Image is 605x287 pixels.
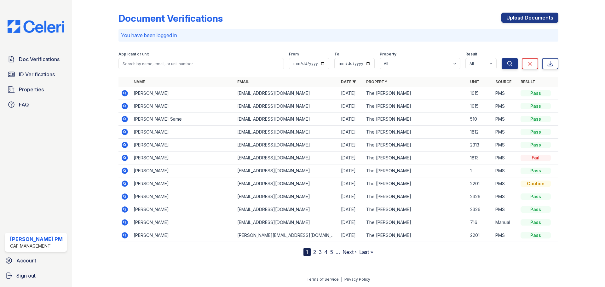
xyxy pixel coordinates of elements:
a: Result [521,79,535,84]
a: Sign out [3,269,69,282]
td: [PERSON_NAME] [131,100,235,113]
a: Last » [359,249,373,255]
td: [PERSON_NAME][EMAIL_ADDRESS][DOMAIN_NAME] [235,229,338,242]
label: Result [465,52,477,57]
td: PMS [493,113,518,126]
div: [PERSON_NAME] PM [10,235,63,243]
td: [PERSON_NAME] [131,87,235,100]
td: [PERSON_NAME] [131,126,235,139]
td: [DATE] [338,229,364,242]
a: Name [134,79,145,84]
td: [DATE] [338,190,364,203]
td: [DATE] [338,100,364,113]
td: 2326 [468,203,493,216]
td: [DATE] [338,139,364,152]
td: [DATE] [338,126,364,139]
a: FAQ [5,98,67,111]
a: Terms of Service [307,277,339,282]
td: [EMAIL_ADDRESS][DOMAIN_NAME] [235,126,338,139]
td: [PERSON_NAME] [131,177,235,190]
div: Pass [521,90,551,96]
td: 1 [468,164,493,177]
td: [DATE] [338,164,364,177]
td: [DATE] [338,152,364,164]
td: [PERSON_NAME] [131,190,235,203]
td: [EMAIL_ADDRESS][DOMAIN_NAME] [235,152,338,164]
div: Pass [521,219,551,226]
td: PMS [493,139,518,152]
td: PMS [493,152,518,164]
a: Next › [343,249,357,255]
label: Property [380,52,396,57]
img: CE_Logo_Blue-a8612792a0a2168367f1c8372b55b34899dd931a85d93a1a3d3e32e68fde9ad4.png [3,20,69,33]
td: 1015 [468,87,493,100]
a: Account [3,254,69,267]
td: PMS [493,100,518,113]
td: PMS [493,177,518,190]
a: Source [495,79,511,84]
a: Privacy Policy [344,277,370,282]
td: 2201 [468,177,493,190]
td: [DATE] [338,177,364,190]
div: Pass [521,116,551,122]
td: [DATE] [338,203,364,216]
td: 1813 [468,152,493,164]
a: 4 [324,249,328,255]
td: [DATE] [338,216,364,229]
span: ID Verifications [19,71,55,78]
td: [EMAIL_ADDRESS][DOMAIN_NAME] [235,190,338,203]
td: 716 [468,216,493,229]
div: 1 [303,248,311,256]
div: Pass [521,142,551,148]
span: Account [16,257,36,264]
td: [EMAIL_ADDRESS][DOMAIN_NAME] [235,164,338,177]
td: The [PERSON_NAME] [364,164,467,177]
td: [EMAIL_ADDRESS][DOMAIN_NAME] [235,216,338,229]
div: | [341,277,342,282]
td: [PERSON_NAME] [131,139,235,152]
a: Upload Documents [501,13,558,23]
td: The [PERSON_NAME] [364,203,467,216]
td: [EMAIL_ADDRESS][DOMAIN_NAME] [235,113,338,126]
td: PMS [493,190,518,203]
span: Doc Verifications [19,55,60,63]
td: [EMAIL_ADDRESS][DOMAIN_NAME] [235,177,338,190]
td: PMS [493,164,518,177]
td: 2201 [468,229,493,242]
td: PMS [493,229,518,242]
td: [EMAIL_ADDRESS][DOMAIN_NAME] [235,87,338,100]
span: FAQ [19,101,29,108]
div: Caution [521,181,551,187]
td: The [PERSON_NAME] [364,216,467,229]
a: Properties [5,83,67,96]
div: Fail [521,155,551,161]
td: The [PERSON_NAME] [364,177,467,190]
td: 1812 [468,126,493,139]
td: [DATE] [338,87,364,100]
a: Date ▼ [341,79,356,84]
td: The [PERSON_NAME] [364,152,467,164]
td: [PERSON_NAME] [131,229,235,242]
td: 1015 [468,100,493,113]
td: The [PERSON_NAME] [364,190,467,203]
td: [PERSON_NAME] [131,164,235,177]
div: CAF Management [10,243,63,249]
td: [PERSON_NAME] [131,203,235,216]
div: Pass [521,129,551,135]
label: To [334,52,339,57]
span: Properties [19,86,44,93]
a: Email [237,79,249,84]
div: Document Verifications [118,13,223,24]
td: The [PERSON_NAME] [364,139,467,152]
td: PMS [493,87,518,100]
td: [PERSON_NAME] [131,216,235,229]
td: 2326 [468,190,493,203]
a: Doc Verifications [5,53,67,66]
td: [EMAIL_ADDRESS][DOMAIN_NAME] [235,100,338,113]
td: The [PERSON_NAME] [364,126,467,139]
td: Manual [493,216,518,229]
td: The [PERSON_NAME] [364,113,467,126]
p: You have been logged in [121,32,556,39]
div: Pass [521,103,551,109]
span: Sign out [16,272,36,279]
